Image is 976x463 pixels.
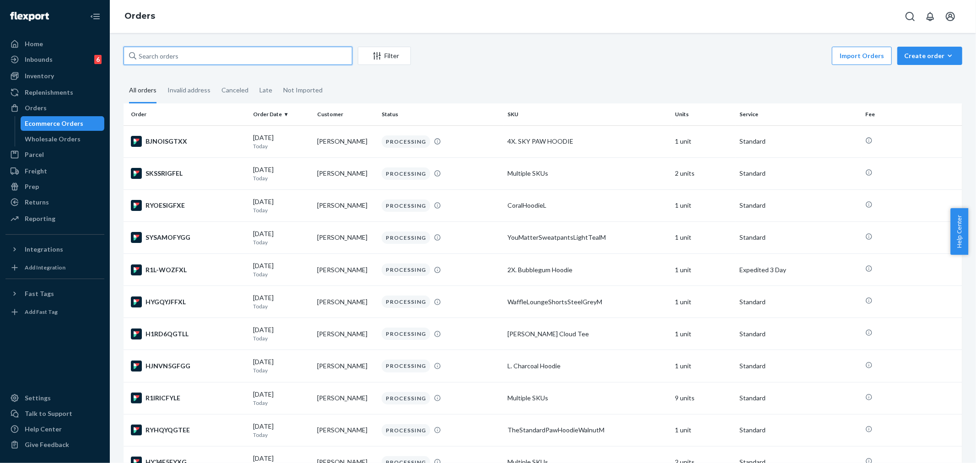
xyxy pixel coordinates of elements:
td: 1 unit [672,189,736,221]
p: Today [253,174,310,182]
div: SKSSRIGFEL [131,168,246,179]
div: Inbounds [25,55,53,64]
img: Flexport logo [10,12,49,21]
p: Today [253,334,310,342]
div: RYHQYQGTEE [131,425,246,436]
td: 9 units [672,382,736,414]
div: [DATE] [253,325,310,342]
a: Inbounds6 [5,52,104,67]
td: 1 unit [672,414,736,446]
p: Today [253,302,310,310]
td: [PERSON_NAME] [313,382,378,414]
ol: breadcrumbs [117,3,162,30]
div: Invalid address [167,78,210,102]
div: [DATE] [253,229,310,246]
p: Today [253,431,310,439]
div: Ecommerce Orders [25,119,84,128]
td: 1 unit [672,350,736,382]
div: 4X. SKY PAW HOODIE [507,137,668,146]
a: Freight [5,164,104,178]
div: Customer [317,110,374,118]
p: Standard [739,233,858,242]
button: Fast Tags [5,286,104,301]
div: PROCESSING [382,264,430,276]
div: L. Charcoal Hoodie [507,361,668,371]
div: PROCESSING [382,135,430,148]
td: [PERSON_NAME] [313,286,378,318]
a: Ecommerce Orders [21,116,105,131]
input: Search orders [124,47,352,65]
div: Not Imported [283,78,323,102]
td: [PERSON_NAME] [313,221,378,253]
div: [DATE] [253,390,310,407]
p: Today [253,366,310,374]
div: Replenishments [25,88,73,97]
p: Standard [739,329,858,339]
div: Help Center [25,425,62,434]
div: PROCESSING [382,199,430,212]
div: [DATE] [253,357,310,374]
p: Standard [739,425,858,435]
span: Help Center [950,208,968,255]
div: Canceled [221,78,248,102]
td: 2 units [672,157,736,189]
div: HJNVN5GFGG [131,361,246,371]
td: 1 unit [672,318,736,350]
button: Import Orders [832,47,892,65]
div: PROCESSING [382,392,430,404]
th: Order [124,103,249,125]
button: Open account menu [941,7,960,26]
td: 1 unit [672,254,736,286]
th: SKU [504,103,672,125]
div: Late [259,78,272,102]
p: Today [253,238,310,246]
td: [PERSON_NAME] [313,254,378,286]
div: [DATE] [253,165,310,182]
a: Add Integration [5,260,104,275]
div: Talk to Support [25,409,72,418]
div: BJNOISGTXX [131,136,246,147]
div: [DATE] [253,422,310,439]
div: Settings [25,393,51,403]
div: Wholesale Orders [25,135,81,144]
button: Open notifications [921,7,939,26]
div: Prep [25,182,39,191]
div: Home [25,39,43,48]
div: PROCESSING [382,231,430,244]
div: RYOESIGFXE [131,200,246,211]
div: Parcel [25,150,44,159]
div: [DATE] [253,261,310,278]
div: Inventory [25,71,54,81]
p: Today [253,270,310,278]
div: PROCESSING [382,424,430,436]
p: Standard [739,201,858,210]
div: [DATE] [253,197,310,214]
div: 2X. Bubblegum Hoodie [507,265,668,275]
a: Parcel [5,147,104,162]
div: CoralHoodieL [507,201,668,210]
p: Standard [739,169,858,178]
a: Settings [5,391,104,405]
th: Service [736,103,862,125]
a: Replenishments [5,85,104,100]
button: Integrations [5,242,104,257]
a: Talk to Support [5,406,104,421]
td: Multiple SKUs [504,157,672,189]
td: [PERSON_NAME] [313,157,378,189]
div: Fast Tags [25,289,54,298]
td: 1 unit [672,125,736,157]
div: PROCESSING [382,360,430,372]
div: Filter [358,51,410,60]
div: TheStandardPawHoodieWalnutM [507,425,668,435]
a: Add Fast Tag [5,305,104,319]
th: Units [672,103,736,125]
div: [DATE] [253,293,310,310]
td: [PERSON_NAME] [313,414,378,446]
a: Reporting [5,211,104,226]
th: Fee [862,103,962,125]
div: R1L-WOZFXL [131,264,246,275]
a: Prep [5,179,104,194]
div: Reporting [25,214,55,223]
button: Filter [358,47,411,65]
a: Inventory [5,69,104,83]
